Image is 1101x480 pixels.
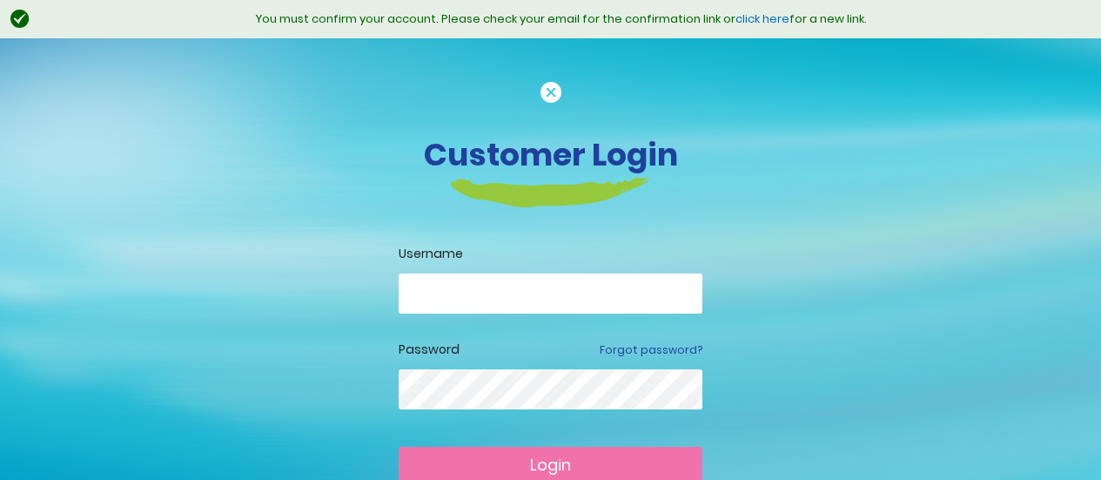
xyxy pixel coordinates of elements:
span: Login [530,454,571,476]
label: Username [399,245,702,263]
h3: Customer Login [68,136,1034,173]
img: cancel [540,82,561,103]
label: Password [399,341,460,359]
a: click here [735,10,789,27]
div: You must confirm your account. Please check your email for the confirmation link or for a new link. [39,10,1084,28]
a: Forgot password? [600,342,702,358]
img: login-heading-border.png [451,178,650,207]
